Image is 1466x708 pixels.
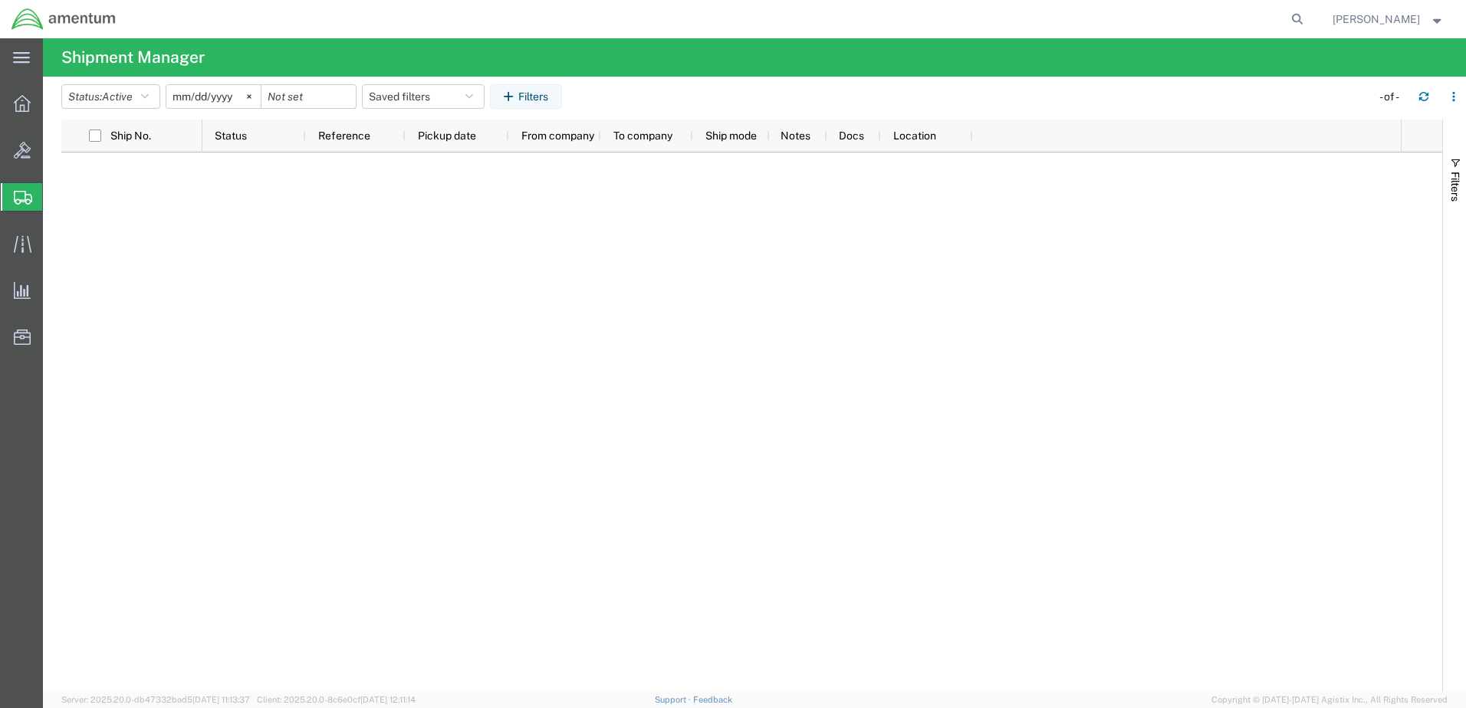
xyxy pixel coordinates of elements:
[693,695,732,704] a: Feedback
[1332,10,1445,28] button: [PERSON_NAME]
[360,695,416,704] span: [DATE] 12:11:14
[1333,11,1420,28] span: Chris Burnett
[362,84,485,109] button: Saved filters
[61,84,160,109] button: Status:Active
[781,129,810,142] span: Notes
[418,129,476,142] span: Pickup date
[11,8,117,31] img: logo
[261,85,356,108] input: Not set
[490,84,562,109] button: Filters
[61,38,205,77] h4: Shipment Manager
[839,129,864,142] span: Docs
[257,695,416,704] span: Client: 2025.20.0-8c6e0cf
[893,129,936,142] span: Location
[61,695,250,704] span: Server: 2025.20.0-db47332bad5
[613,129,672,142] span: To company
[655,695,693,704] a: Support
[1449,172,1461,202] span: Filters
[521,129,594,142] span: From company
[318,129,370,142] span: Reference
[215,129,247,142] span: Status
[166,85,261,108] input: Not set
[102,90,133,103] span: Active
[1379,89,1406,105] div: - of -
[1211,693,1448,706] span: Copyright © [DATE]-[DATE] Agistix Inc., All Rights Reserved
[705,129,757,142] span: Ship mode
[110,129,151,142] span: Ship No.
[192,695,250,704] span: [DATE] 11:13:37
